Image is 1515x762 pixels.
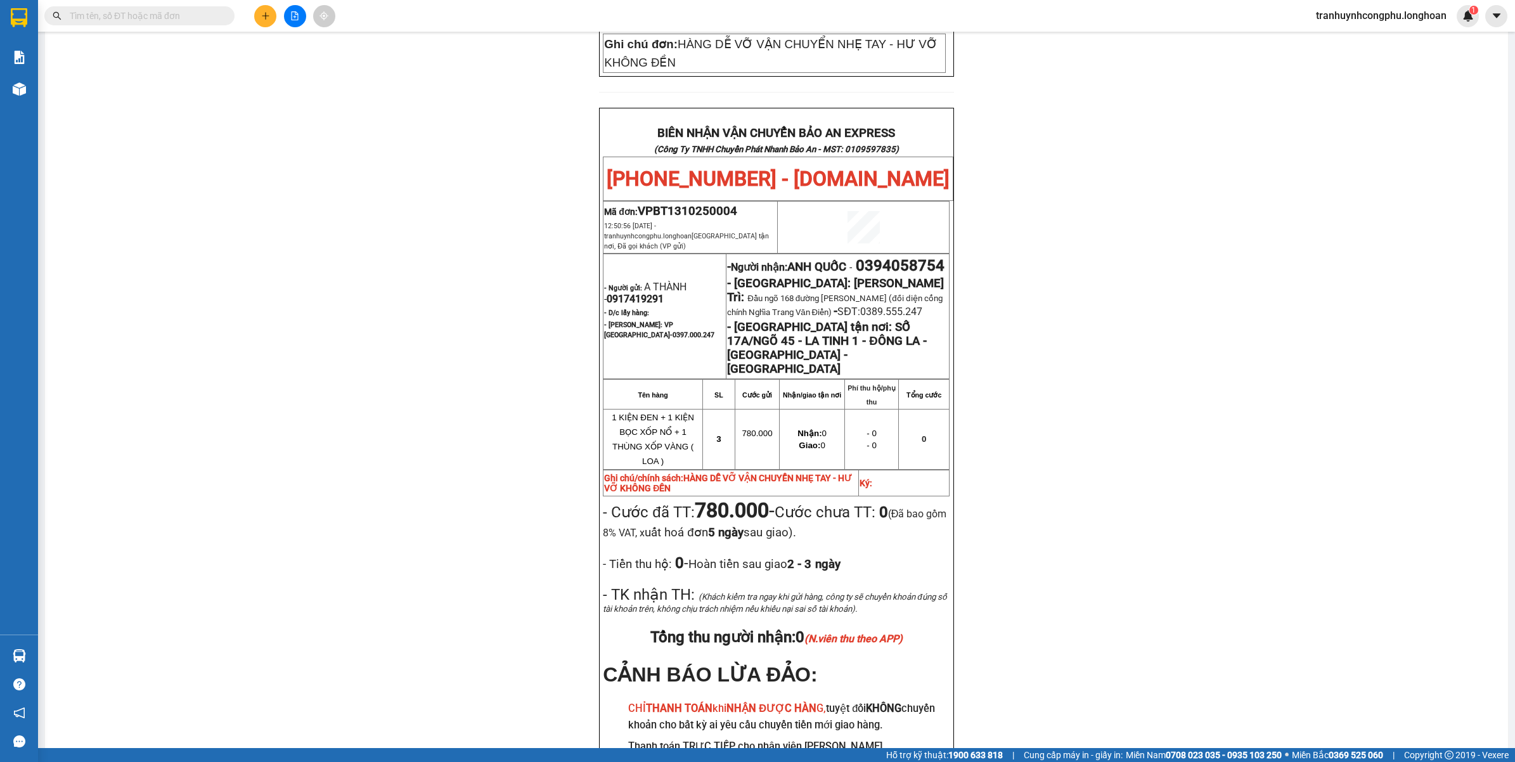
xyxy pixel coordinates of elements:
strong: THANH TOÁN [646,702,712,714]
span: Mã đơn: [604,207,737,217]
span: Tổng thu người nhận: [650,628,903,646]
button: plus [254,5,276,27]
span: copyright [1445,751,1454,759]
strong: KHÔNG [866,702,901,714]
span: - [846,261,856,273]
span: SĐT: [837,306,860,318]
strong: Phí thu hộ/phụ thu [848,384,896,406]
span: | [1012,748,1014,762]
span: HÀNG DỄ VỠ VẬN CHUYỂN NHẸ TAY - HƯ VỠ KHÔNG ĐỀN [604,473,852,493]
span: Hoàn tiền sau giao [688,557,841,571]
strong: 1900 633 818 [948,750,1003,760]
span: 0 [922,434,926,444]
strong: Tên hàng [638,391,667,399]
span: 3 [716,434,721,444]
img: warehouse-icon [13,649,26,662]
strong: 0 [672,554,684,572]
span: CẢNH BÁO LỪA ĐẢO: [603,663,817,686]
span: ANH QUỐC [787,260,846,274]
strong: - D/c lấy hàng: [604,309,649,317]
strong: 2 - 3 [787,557,841,571]
strong: Ghi chú đơn: [604,37,678,51]
span: 780.000 [742,429,772,438]
span: ⚪️ [1285,752,1289,758]
span: question-circle [13,678,25,690]
span: (Khách kiểm tra ngay khi gửi hàng, công ty sẽ chuyển khoản đúng số tài khoản trên, không chịu trá... [603,592,946,614]
strong: Ký: [860,478,872,488]
span: 1 KIỆN ĐEN + 1 KIỆN BỌC XỐP NỔ + 1 THÙNG XỐP VÀNG ( LOA ) [612,413,694,466]
span: [PHONE_NUMBER] [5,43,96,65]
span: Đầu ngõ 168 đường [PERSON_NAME] (đối diện cổng chính Nghĩa Trang Văn Điển) [727,294,942,317]
em: (N.viên thu theo APP) [804,633,903,645]
img: warehouse-icon [13,82,26,96]
span: (Đã bao gồm 8% VAT, x [603,508,946,539]
strong: CSKH: [35,43,67,54]
strong: Nhận: [797,429,822,438]
span: 0389.555.247 [860,306,922,318]
button: caret-down [1485,5,1507,27]
span: caret-down [1491,10,1502,22]
span: Ngày in phiếu: 12:47 ngày [85,25,261,39]
img: icon-new-feature [1462,10,1474,22]
strong: SL [714,391,723,399]
span: - [672,554,841,572]
span: 12:50:56 [DATE] - [604,222,769,250]
span: - TK nhận TH: [603,586,695,604]
span: - 0 [867,441,877,450]
span: 1 [1471,6,1476,15]
span: [PHONE_NUMBER] - [DOMAIN_NAME] [607,167,950,191]
span: 0 [799,441,825,450]
strong: Cước gửi [742,391,772,399]
strong: 0369 525 060 [1329,750,1383,760]
h3: tuyệt đối chuyển khoản cho bất kỳ ai yêu cầu chuyển tiền mới giao hàng. [628,701,950,733]
span: tranhuynhcongphu.longhoan [1306,8,1457,23]
strong: NHẬN ĐƯỢC HÀN [726,702,816,714]
span: - [695,498,775,522]
span: - [834,304,837,318]
strong: BIÊN NHẬN VẬN CHUYỂN BẢO AN EXPRESS [657,126,895,140]
span: Miền Nam [1126,748,1282,762]
span: A THÀNH - [604,281,687,305]
img: solution-icon [13,51,26,64]
span: 0917419291 [607,293,664,305]
span: Hỗ trợ kỹ thuật: [886,748,1003,762]
img: logo-vxr [11,8,27,27]
span: Người nhận: [731,261,846,273]
span: notification [13,707,25,719]
strong: SỐ 17A/NGÕ 45 - LA TINH 1 - ĐÔNG LA - [GEOGRAPHIC_DATA] - [GEOGRAPHIC_DATA] [727,320,926,376]
span: - [GEOGRAPHIC_DATA]: [PERSON_NAME] Trì: [727,276,944,304]
span: message [13,735,25,747]
span: 0 [797,429,827,438]
h3: Thanh toán TRỰC TIẾP cho nhân viên [PERSON_NAME] [628,739,950,755]
span: - Cước đã TT: [603,503,774,521]
span: ngày [815,557,841,571]
span: 0394058754 [856,257,944,274]
strong: 0 [879,503,888,521]
span: Cước chưa TT: [603,503,946,540]
span: 0 [796,628,903,646]
sup: 1 [1469,6,1478,15]
button: file-add [284,5,306,27]
span: search [53,11,61,20]
span: CÔNG TY TNHH CHUYỂN PHÁT NHANH BẢO AN [100,43,253,66]
strong: PHIẾU DÁN LÊN HÀNG [89,6,256,23]
span: - Tiền thu hộ: [603,557,672,571]
strong: 5 ngày [708,526,744,539]
strong: Giao: [799,441,820,450]
span: Miền Bắc [1292,748,1383,762]
span: 0397.000.247 [673,331,714,339]
strong: 780.000 [695,498,769,522]
input: Tìm tên, số ĐT hoặc mã đơn [70,9,219,23]
button: aim [313,5,335,27]
span: aim [319,11,328,20]
span: uất hoá đơn sau giao). [645,526,796,539]
strong: - [GEOGRAPHIC_DATA] tận nơi: [727,320,892,334]
strong: 0708 023 035 - 0935 103 250 [1166,750,1282,760]
strong: Nhận/giao tận nơi [783,391,841,399]
span: HÀNG DỄ VỠ VẬN CHUYỂN NHẸ TAY - HƯ VỠ KHÔNG ĐỀN [604,37,937,69]
strong: Tổng cước [906,391,941,399]
strong: - Người gửi: [604,284,642,292]
span: VPBT1310250004 [638,204,737,218]
strong: (Công Ty TNHH Chuyển Phát Nhanh Bảo An - MST: 0109597835) [654,145,899,154]
span: Mã đơn: VPBT1210250009 [5,77,193,94]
